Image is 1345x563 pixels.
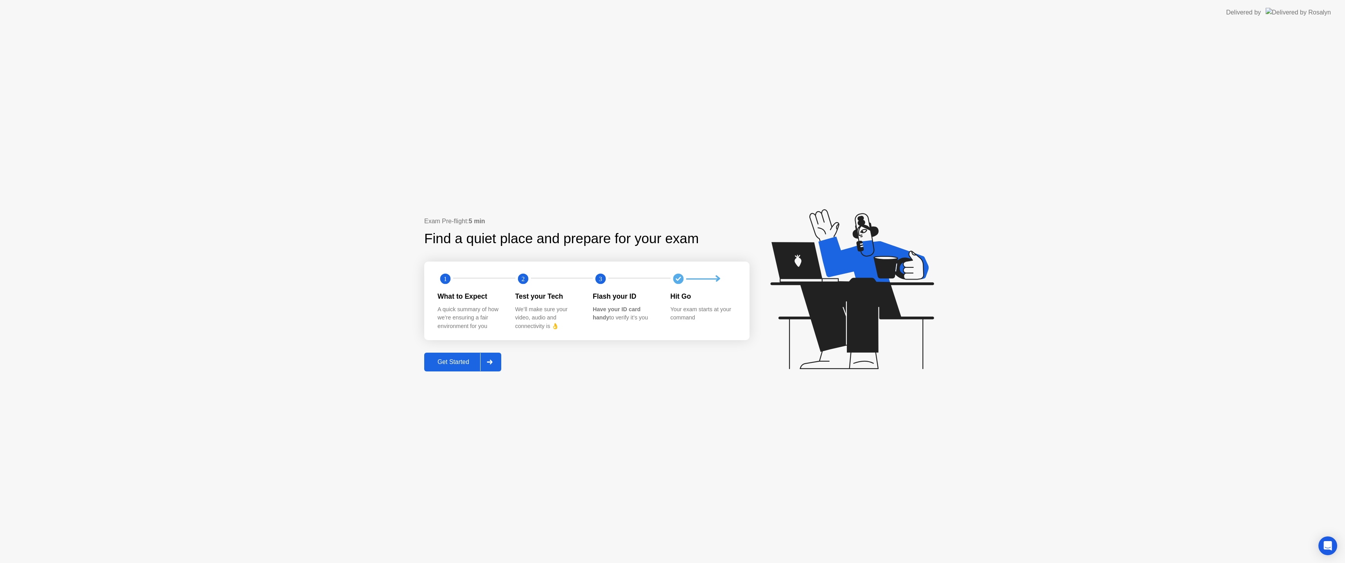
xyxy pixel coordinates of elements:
[469,218,485,224] b: 5 min
[444,275,447,283] text: 1
[515,305,581,331] div: We’ll make sure your video, audio and connectivity is 👌
[671,291,736,301] div: Hit Go
[424,228,700,249] div: Find a quiet place and prepare for your exam
[1226,8,1261,17] div: Delivered by
[593,305,658,322] div: to verify it’s you
[599,275,602,283] text: 3
[521,275,524,283] text: 2
[671,305,736,322] div: Your exam starts at your command
[1318,536,1337,555] div: Open Intercom Messenger
[593,291,658,301] div: Flash your ID
[438,291,503,301] div: What to Expect
[515,291,581,301] div: Test your Tech
[593,306,640,321] b: Have your ID card handy
[438,305,503,331] div: A quick summary of how we’re ensuring a fair environment for you
[427,359,480,366] div: Get Started
[1266,8,1331,17] img: Delivered by Rosalyn
[424,217,750,226] div: Exam Pre-flight:
[424,353,501,371] button: Get Started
